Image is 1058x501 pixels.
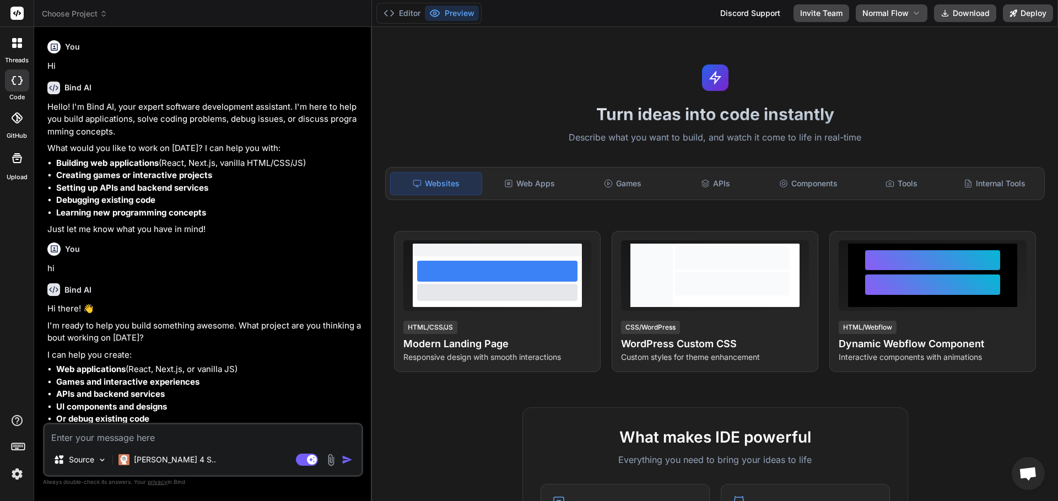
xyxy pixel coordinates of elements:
[69,454,94,465] p: Source
[484,172,575,195] div: Web Apps
[7,173,28,182] label: Upload
[56,207,206,218] strong: Learning new programming concepts
[621,352,809,363] p: Custom styles for theme enhancement
[56,157,361,170] li: (React, Next.js, vanilla HTML/CSS/JS)
[541,425,890,449] h2: What makes IDE powerful
[9,93,25,102] label: code
[56,413,149,424] strong: Or debug existing code
[42,8,107,19] span: Choose Project
[541,453,890,466] p: Everything you need to bring your ideas to life
[390,172,482,195] div: Websites
[56,389,165,399] strong: APIs and backend services
[670,172,761,195] div: APIs
[856,4,927,22] button: Normal Flow
[934,4,996,22] button: Download
[839,336,1027,352] h4: Dynamic Webflow Component
[325,454,337,466] img: attachment
[342,454,353,465] img: icon
[56,182,208,193] strong: Setting up APIs and backend services
[577,172,668,195] div: Games
[56,170,212,180] strong: Creating games or interactive projects
[56,195,155,205] strong: Debugging existing code
[379,131,1051,145] p: Describe what you want to build, and watch it come to life in real-time
[98,455,107,465] img: Pick Models
[1012,457,1045,490] div: Open chat
[56,364,126,374] strong: Web applications
[47,320,361,344] p: I'm ready to help you build something awesome. What project are you thinking about working on [DA...
[65,41,80,52] h6: You
[47,60,361,73] p: Hi
[856,172,947,195] div: Tools
[621,336,809,352] h4: WordPress Custom CSS
[47,223,361,236] p: Just let me know what you have in mind!
[714,4,787,22] div: Discord Support
[118,454,129,465] img: Claude 4 Sonnet
[47,349,361,362] p: I can help you create:
[64,284,91,295] h6: Bind AI
[47,101,361,138] p: Hello! I'm Bind AI, your expert software development assistant. I'm here to help you build applic...
[403,336,591,352] h4: Modern Landing Page
[134,454,216,465] p: [PERSON_NAME] 4 S..
[47,142,361,155] p: What would you like to work on [DATE]? I can help you with:
[1003,4,1053,22] button: Deploy
[862,8,909,19] span: Normal Flow
[5,56,29,65] label: threads
[47,303,361,315] p: Hi there! 👋
[56,363,361,376] li: (React, Next.js, or vanilla JS)
[763,172,854,195] div: Components
[949,172,1040,195] div: Internal Tools
[379,104,1051,124] h1: Turn ideas into code instantly
[56,158,159,168] strong: Building web applications
[8,465,26,483] img: settings
[65,244,80,255] h6: You
[148,478,168,485] span: privacy
[56,376,199,387] strong: Games and interactive experiences
[64,82,91,93] h6: Bind AI
[379,6,425,21] button: Editor
[403,352,591,363] p: Responsive design with smooth interactions
[56,401,167,412] strong: UI components and designs
[425,6,479,21] button: Preview
[839,352,1027,363] p: Interactive components with animations
[839,321,897,334] div: HTML/Webflow
[403,321,457,334] div: HTML/CSS/JS
[793,4,849,22] button: Invite Team
[621,321,680,334] div: CSS/WordPress
[47,262,361,275] p: hi
[43,477,363,487] p: Always double-check its answers. Your in Bind
[7,131,27,141] label: GitHub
